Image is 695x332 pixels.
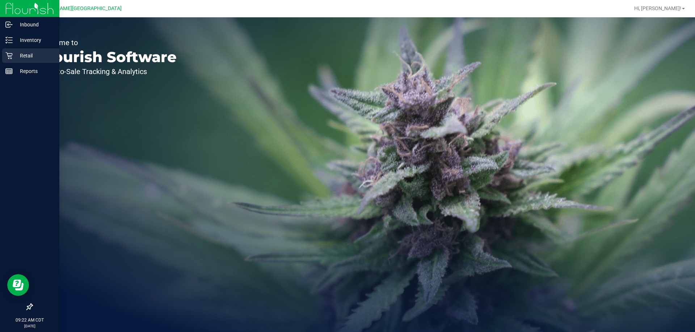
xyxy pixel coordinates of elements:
[13,36,56,44] p: Inventory
[3,323,56,329] p: [DATE]
[26,5,122,12] span: Ft [PERSON_NAME][GEOGRAPHIC_DATA]
[634,5,681,11] span: Hi, [PERSON_NAME]!
[7,274,29,296] iframe: Resource center
[13,67,56,76] p: Reports
[5,36,13,44] inline-svg: Inventory
[13,20,56,29] p: Inbound
[5,52,13,59] inline-svg: Retail
[39,68,177,75] p: Seed-to-Sale Tracking & Analytics
[5,68,13,75] inline-svg: Reports
[39,50,177,64] p: Flourish Software
[3,317,56,323] p: 09:22 AM CDT
[5,21,13,28] inline-svg: Inbound
[13,51,56,60] p: Retail
[39,39,177,46] p: Welcome to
